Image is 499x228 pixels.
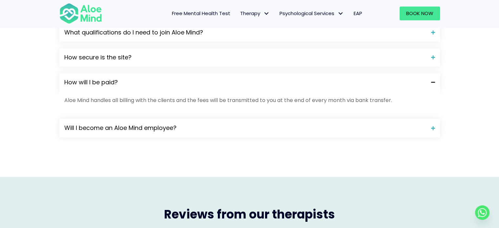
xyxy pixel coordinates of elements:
[240,10,270,17] span: Therapy
[235,7,275,20] a: TherapyTherapy: submenu
[167,7,235,20] a: Free Mental Health Test
[275,7,349,20] a: Psychological ServicesPsychological Services: submenu
[64,53,426,62] span: How secure is the site?
[64,96,435,104] p: Aloe Mind handles all billing with the clients and the fees will be transmitted to you at the end...
[64,78,426,87] span: How will I be paid?
[280,10,344,17] span: Psychological Services
[164,206,335,223] span: Reviews from our therapists
[406,10,433,17] span: Book Now
[262,9,271,18] span: Therapy: submenu
[354,10,362,17] span: EAP
[475,205,489,220] a: Whatsapp
[64,28,426,37] span: What qualifications do I need to join Aloe Mind?
[59,3,102,24] img: Aloe mind Logo
[349,7,367,20] a: EAP
[172,10,230,17] span: Free Mental Health Test
[400,7,440,20] a: Book Now
[111,7,367,20] nav: Menu
[64,124,426,132] span: Will I become an Aloe Mind employee?
[336,9,345,18] span: Psychological Services: submenu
